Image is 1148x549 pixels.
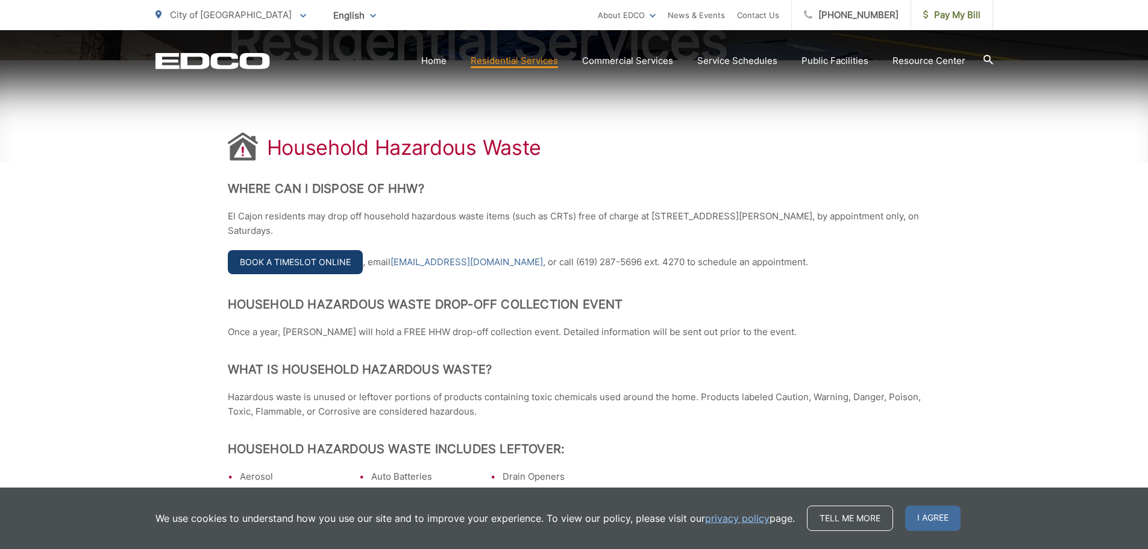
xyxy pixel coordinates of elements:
a: Tell me more [807,506,893,531]
span: English [324,5,385,26]
h2: Where Can I Dispose of HHW? [228,181,921,196]
a: Resource Center [892,54,965,68]
li: Aerosol [240,469,341,484]
a: privacy policy [705,511,770,525]
a: [EMAIL_ADDRESS][DOMAIN_NAME] [391,255,543,269]
span: Pay My Bill [923,8,980,22]
a: News & Events [668,8,725,22]
h2: Household Hazardous Waste Includes Leftover: [228,442,921,456]
a: Service Schedules [697,54,777,68]
a: Book a Timeslot Online [228,250,363,274]
li: Drain Openers [503,469,604,484]
a: Contact Us [737,8,779,22]
a: EDCD logo. Return to the homepage. [155,52,270,69]
span: I agree [905,506,961,531]
a: Commercial Services [582,54,673,68]
span: City of [GEOGRAPHIC_DATA] [170,9,292,20]
p: We use cookies to understand how you use our site and to improve your experience. To view our pol... [155,511,795,525]
a: Home [421,54,447,68]
a: Residential Services [471,54,558,68]
h2: What is Household Hazardous Waste? [228,362,921,377]
p: Once a year, [PERSON_NAME] will hold a FREE HHW drop-off collection event. Detailed information w... [228,325,921,339]
h1: Household Hazardous Waste [267,136,542,160]
p: Hazardous waste is unused or leftover portions of products containing toxic chemicals used around... [228,390,921,419]
p: El Cajon residents may drop off household hazardous waste items (such as CRTs) free of charge at ... [228,209,921,238]
li: Auto Batteries [371,469,472,484]
a: Public Facilities [801,54,868,68]
a: About EDCO [598,8,656,22]
h2: Household Hazardous Waste Drop-Off Collection Event [228,297,921,312]
p: , email , or call (619) 287-5696 ext. 4270 to schedule an appointment. [228,250,921,274]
